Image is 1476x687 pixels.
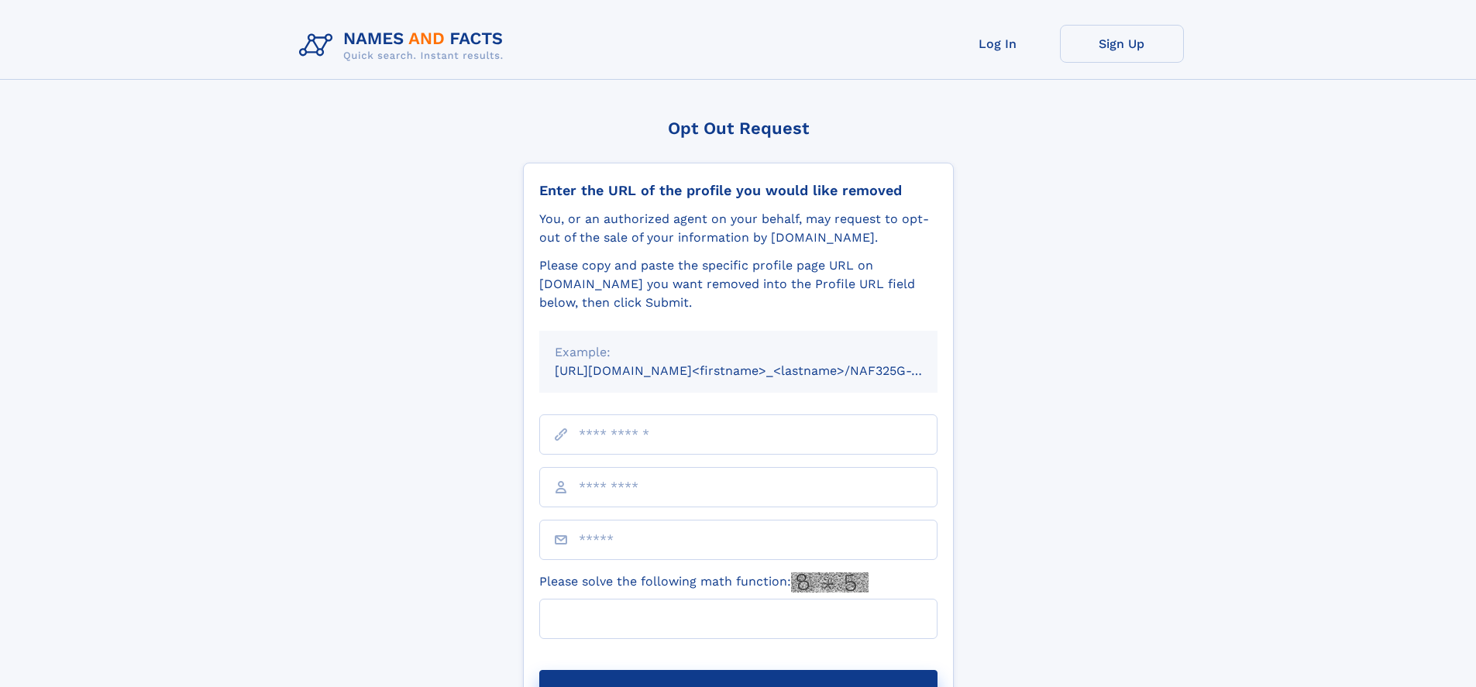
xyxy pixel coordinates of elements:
[539,256,938,312] div: Please copy and paste the specific profile page URL on [DOMAIN_NAME] you want removed into the Pr...
[555,343,922,362] div: Example:
[293,25,516,67] img: Logo Names and Facts
[523,119,954,138] div: Opt Out Request
[539,182,938,199] div: Enter the URL of the profile you would like removed
[539,572,869,593] label: Please solve the following math function:
[936,25,1060,63] a: Log In
[539,210,938,247] div: You, or an authorized agent on your behalf, may request to opt-out of the sale of your informatio...
[555,363,967,378] small: [URL][DOMAIN_NAME]<firstname>_<lastname>/NAF325G-xxxxxxxx
[1060,25,1184,63] a: Sign Up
